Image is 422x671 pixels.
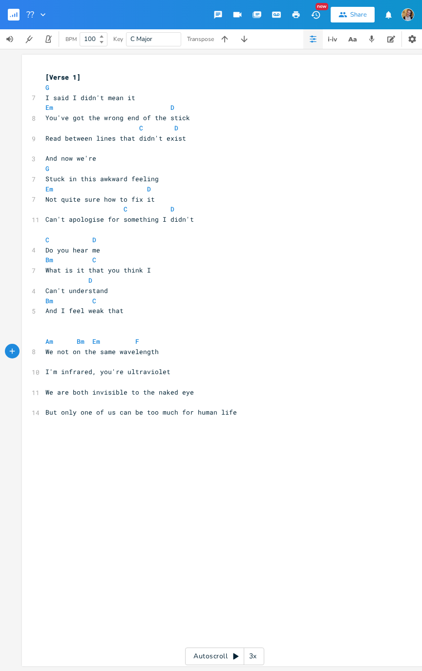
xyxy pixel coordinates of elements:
span: D [174,124,178,132]
div: New [316,3,328,10]
span: But only one of us can be too much for human life [45,408,237,417]
span: Em [45,103,53,112]
span: And I feel weak that [45,306,124,315]
span: You've got the wrong end of the stick [45,113,190,122]
span: C [124,205,127,213]
span: I said I didn't mean it [45,93,135,102]
span: Stuck in this awkward feeling [45,174,159,183]
button: New [306,6,325,23]
button: Share [331,7,375,22]
span: Not quite sure how to fix it [45,195,155,204]
span: Em [92,337,100,346]
span: F [135,337,139,346]
span: Bm [45,255,53,264]
span: Can't apologise for something I didn't [45,215,194,224]
span: D [88,276,92,285]
span: Am [45,337,53,346]
span: C Major [130,35,152,43]
span: G [45,83,49,92]
span: D [92,235,96,244]
span: Em [45,185,53,193]
span: Bm [77,337,84,346]
span: Do you hear me [45,246,100,254]
span: Read between lines that didn't exist [45,134,186,143]
img: Kirsty Knell [401,8,414,21]
span: I'm infrared, you're ultraviolet [45,367,170,376]
span: [Verse 1] [45,73,81,82]
span: What is it that you think I [45,266,151,274]
span: G [45,164,49,173]
span: We are both invisible to the naked eye [45,388,194,397]
div: Share [350,10,367,19]
span: And now we're [45,154,96,163]
span: C [92,255,96,264]
span: D [170,103,174,112]
span: We not on the same wavelength [45,347,159,356]
div: Key [113,36,123,42]
span: D [147,185,151,193]
span: Can't understand [45,286,108,295]
span: ?? [26,10,34,19]
div: BPM [65,37,77,42]
span: C [92,296,96,305]
span: D [170,205,174,213]
div: Autoscroll [185,648,264,665]
span: C [45,235,49,244]
span: Bm [45,296,53,305]
div: 3x [244,648,262,665]
div: Transpose [187,36,214,42]
span: C [139,124,143,132]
